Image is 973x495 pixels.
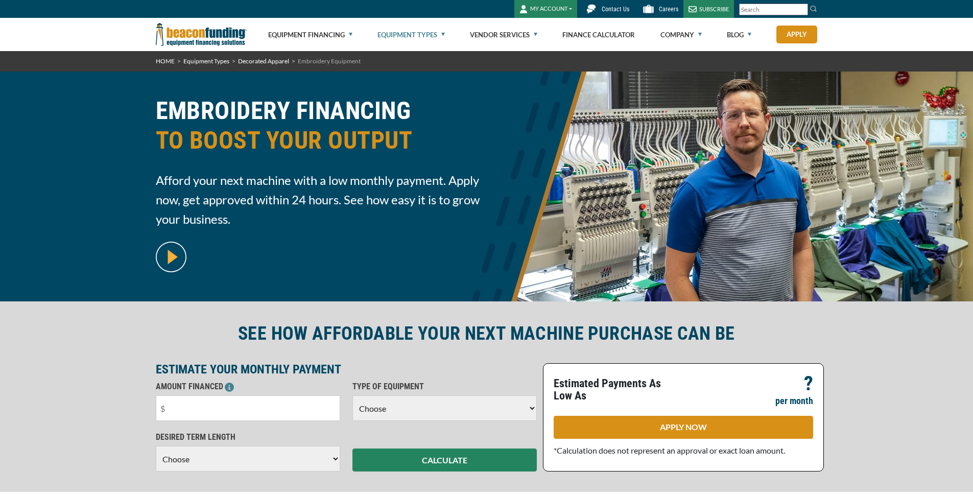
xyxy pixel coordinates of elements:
img: video modal pop-up play button [156,242,186,272]
a: Blog [727,18,751,51]
span: TO BOOST YOUR OUTPUT [156,126,481,155]
img: Beacon Funding Corporation logo [156,18,247,51]
span: Careers [659,6,678,13]
a: Equipment Types [377,18,445,51]
img: Search [810,5,818,13]
p: TYPE OF EQUIPMENT [352,381,537,393]
p: DESIRED TERM LENGTH [156,431,340,443]
h1: EMBROIDERY FINANCING [156,96,481,163]
p: ESTIMATE YOUR MONTHLY PAYMENT [156,363,537,375]
a: Apply [776,26,817,43]
a: APPLY NOW [554,416,813,439]
p: per month [775,395,813,407]
a: Decorated Apparel [238,57,289,65]
input: Search [739,4,808,15]
p: AMOUNT FINANCED [156,381,340,393]
a: Vendor Services [470,18,537,51]
a: Finance Calculator [562,18,635,51]
h2: SEE HOW AFFORDABLE YOUR NEXT MACHINE PURCHASE CAN BE [156,322,818,345]
span: Afford your next machine with a low monthly payment. Apply now, get approved within 24 hours. See... [156,171,481,229]
button: CALCULATE [352,449,537,472]
p: Estimated Payments As Low As [554,378,677,402]
span: *Calculation does not represent an approval or exact loan amount. [554,445,785,455]
a: HOME [156,57,175,65]
a: Clear search text [797,6,805,14]
span: Contact Us [602,6,629,13]
input: $ [156,395,340,421]
a: Equipment Types [183,57,229,65]
a: Company [660,18,702,51]
a: Equipment Financing [268,18,352,51]
span: Embroidery Equipment [298,57,361,65]
p: ? [804,378,813,390]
